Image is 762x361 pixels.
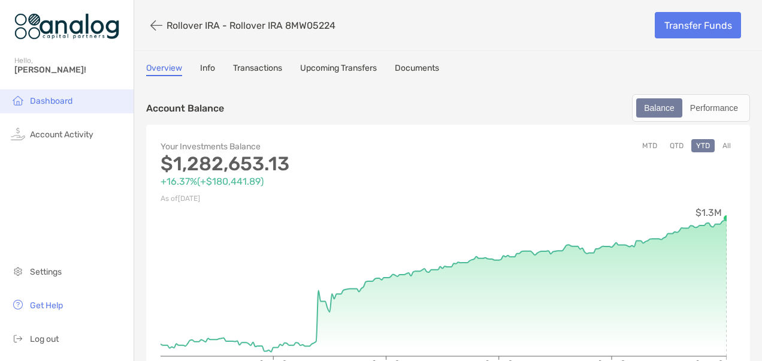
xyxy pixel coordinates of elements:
span: Dashboard [30,96,72,106]
img: logout icon [11,331,25,345]
tspan: $1.3M [696,207,722,218]
button: MTD [637,139,662,152]
span: Log out [30,334,59,344]
p: Your Investments Balance [161,139,448,154]
a: Info [200,63,215,76]
a: Transactions [233,63,282,76]
span: Settings [30,267,62,277]
img: get-help icon [11,297,25,312]
p: Rollover IRA - Rollover IRA 8MW05224 [167,20,335,31]
p: Account Balance [146,101,224,116]
div: Performance [684,100,745,116]
div: segmented control [632,94,750,122]
a: Overview [146,63,182,76]
a: Documents [395,63,439,76]
span: Get Help [30,300,63,311]
img: Zoe Logo [14,5,119,48]
p: $1,282,653.13 [161,157,448,172]
a: Transfer Funds [655,12,741,38]
span: Account Activity [30,130,93,140]
p: As of [DATE] [161,191,448,206]
button: YTD [691,139,715,152]
span: [PERSON_NAME]! [14,65,126,75]
img: activity icon [11,127,25,141]
img: settings icon [11,264,25,278]
a: Upcoming Transfers [300,63,377,76]
p: +16.37% ( +$180,441.89 ) [161,174,448,189]
div: Balance [637,100,681,116]
button: QTD [665,139,688,152]
img: household icon [11,93,25,107]
button: All [718,139,736,152]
